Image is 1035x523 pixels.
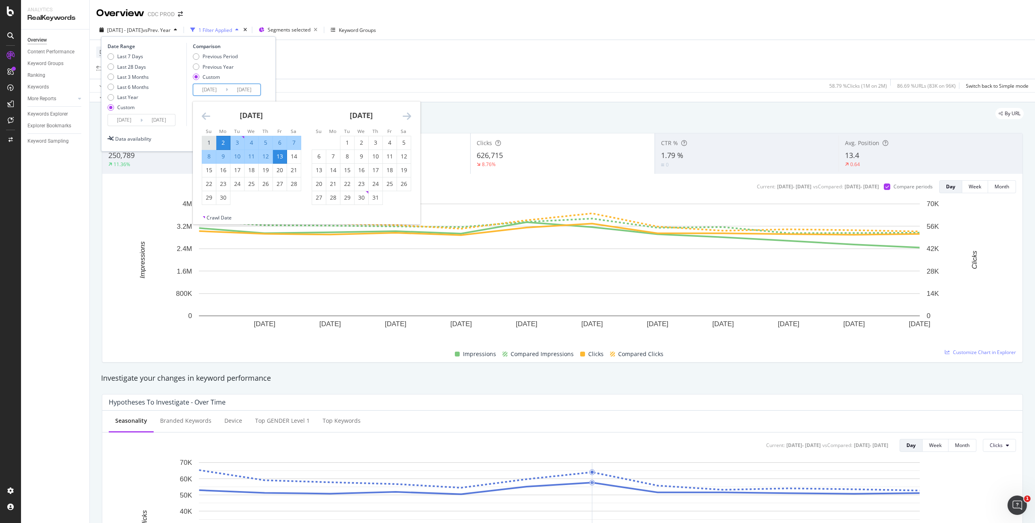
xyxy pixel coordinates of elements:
button: Month [988,180,1016,193]
span: 1 [1024,496,1031,502]
td: Choose Saturday, October 19, 2024 as your check-in date. It’s available. [397,163,411,177]
td: Choose Wednesday, October 9, 2024 as your check-in date. It’s available. [354,150,368,163]
div: Calendar [193,101,420,214]
span: Segments selected [268,26,310,33]
td: Choose Monday, October 14, 2024 as your check-in date. It’s available. [326,163,340,177]
td: Choose Sunday, October 27, 2024 as your check-in date. It’s available. [312,191,326,205]
div: 8 [340,152,354,160]
div: 5 [259,139,272,147]
span: Compared Impressions [511,349,574,359]
td: Choose Sunday, September 29, 2024 as your check-in date. It’s available. [202,191,216,205]
div: 6 [273,139,287,147]
div: 11 [383,152,397,160]
div: Comparison [193,43,263,50]
text: 0 [188,312,192,320]
div: Week [969,183,981,190]
div: Investigate your changes in keyword performance [101,373,1024,384]
a: Customize Chart in Explorer [945,349,1016,356]
div: 18 [383,166,397,174]
div: Previous Period [193,53,238,60]
text: Impressions [139,241,146,278]
div: 31 [369,194,382,202]
div: [DATE] - [DATE] [777,183,811,190]
td: Choose Tuesday, October 1, 2024 as your check-in date. It’s available. [340,136,354,150]
div: Keyword Groups [27,59,63,68]
div: Custom [203,74,220,80]
text: [DATE] [909,320,931,328]
span: Clicks [990,442,1003,449]
div: 20 [312,180,326,188]
strong: [DATE] [240,110,263,120]
div: Crawl Date [207,214,232,221]
div: Previous Period [203,53,238,60]
div: 27 [312,194,326,202]
div: 16 [355,166,368,174]
div: Month [995,183,1009,190]
div: Overview [96,6,144,20]
div: 1 [202,139,216,147]
div: A chart. [109,200,1010,340]
text: 1.6M [177,268,192,275]
button: Week [923,439,948,452]
button: Week [962,180,988,193]
div: Ranking [27,71,45,80]
div: 28 [287,180,301,188]
text: 0 [927,312,930,320]
text: [DATE] [581,320,603,328]
div: 25 [245,180,258,188]
a: Explorer Bookmarks [27,122,84,130]
td: Selected as end date. Friday, September 13, 2024 [272,150,287,163]
div: Custom [108,104,149,111]
img: Equal [661,164,664,166]
div: Last Year [117,94,138,101]
div: 1 [340,139,354,147]
div: Day [946,183,955,190]
div: 8.76% [482,161,496,168]
text: 2.4M [177,245,192,253]
div: 2 [216,139,230,147]
div: 11 [245,152,258,160]
span: e-commerce [96,63,125,70]
div: Move forward to switch to the next month. [403,111,411,121]
span: Avg. Position [845,139,879,147]
td: Choose Friday, October 18, 2024 as your check-in date. It’s available. [382,163,397,177]
a: Content Performance [27,48,84,56]
div: 58.79 % Clicks ( 1M on 2M ) [829,82,887,89]
div: [DATE] - [DATE] [786,442,821,449]
button: Month [948,439,976,452]
td: Choose Monday, October 7, 2024 as your check-in date. It’s available. [326,150,340,163]
div: Analytics [27,6,83,13]
div: 3 [369,139,382,147]
td: Choose Sunday, September 1, 2024 as your check-in date. It’s available. [202,136,216,150]
div: 0.64 [850,161,860,168]
div: Branded Keywords [160,417,211,425]
div: 24 [230,180,244,188]
span: 13.4 [845,150,859,160]
td: Choose Saturday, October 12, 2024 as your check-in date. It’s available. [397,150,411,163]
small: Mo [329,128,336,134]
td: Choose Tuesday, September 24, 2024 as your check-in date. It’s available. [230,177,244,191]
button: Switch back to Simple mode [963,79,1029,92]
text: [DATE] [319,320,341,328]
input: Start Date [193,84,226,95]
div: 27 [273,180,287,188]
span: [DATE] - [DATE] [107,27,143,34]
td: Choose Friday, September 27, 2024 as your check-in date. It’s available. [272,177,287,191]
td: Choose Thursday, October 10, 2024 as your check-in date. It’s available. [368,150,382,163]
text: 42K [927,245,939,253]
div: 8 [202,152,216,160]
div: 28 [326,194,340,202]
div: 26 [259,180,272,188]
a: More Reports [27,95,76,103]
td: Choose Tuesday, October 15, 2024 as your check-in date. It’s available. [340,163,354,177]
td: Choose Wednesday, October 16, 2024 as your check-in date. It’s available. [354,163,368,177]
span: CTR % [661,139,678,147]
div: CDC PROD [148,10,175,18]
div: Keyword Sampling [27,137,69,146]
td: Choose Tuesday, September 17, 2024 as your check-in date. It’s available. [230,163,244,177]
div: 9 [355,152,368,160]
td: Choose Tuesday, October 29, 2024 as your check-in date. It’s available. [340,191,354,205]
div: 18 [245,166,258,174]
td: Choose Sunday, October 13, 2024 as your check-in date. It’s available. [312,163,326,177]
td: Selected. Sunday, September 8, 2024 [202,150,216,163]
